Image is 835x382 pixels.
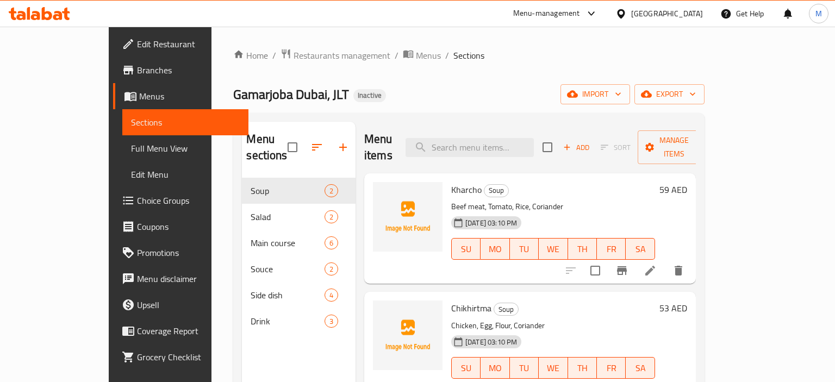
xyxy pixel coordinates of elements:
h2: Menu sections [246,131,287,164]
button: Manage items [638,130,711,164]
span: FR [601,241,621,257]
a: Upsell [113,292,248,318]
span: Sections [453,49,484,62]
span: Soup [494,303,518,316]
span: Inactive [353,91,386,100]
span: WE [543,241,563,257]
span: M [815,8,822,20]
button: MO [481,238,509,260]
span: [DATE] 03:10 PM [461,337,521,347]
span: Menus [139,90,240,103]
span: Salad [251,210,324,223]
span: MO [485,360,505,376]
input: search [406,138,534,157]
button: WE [539,238,568,260]
button: SU [451,238,481,260]
span: Soup [484,184,508,197]
div: items [325,236,338,249]
span: 2 [325,264,338,274]
span: 3 [325,316,338,327]
div: Soup [484,184,509,197]
a: Promotions [113,240,248,266]
img: Kharcho [373,182,443,252]
button: TU [510,238,539,260]
span: Add [562,141,591,154]
span: Edit Menu [131,168,240,181]
span: WE [543,360,563,376]
button: TU [510,357,539,379]
h6: 53 AED [659,300,687,316]
span: Select all sections [281,136,304,159]
span: SU [456,241,476,257]
span: Sort sections [304,134,330,160]
button: import [560,84,630,104]
img: Chikhirtma [373,300,443,370]
a: Grocery Checklist [113,344,248,370]
button: FR [597,238,626,260]
li: / [272,49,276,62]
a: Restaurants management [281,48,390,62]
button: Add section [330,134,356,160]
div: Soup [494,303,519,316]
a: Sections [122,109,248,135]
span: FR [601,360,621,376]
span: TH [572,360,593,376]
span: Choice Groups [137,194,240,207]
a: Branches [113,57,248,83]
li: / [445,49,449,62]
a: Coverage Report [113,318,248,344]
a: Choice Groups [113,187,248,214]
div: Menu-management [513,7,580,20]
span: Coupons [137,220,240,233]
div: Side dish [251,289,324,302]
span: 2 [325,186,338,196]
span: TU [514,241,534,257]
span: SA [630,360,650,376]
nav: Menu sections [242,173,356,339]
div: Drink3 [242,308,356,334]
span: Select to update [584,259,607,282]
span: Upsell [137,298,240,311]
div: items [325,210,338,223]
span: Sections [131,116,240,129]
button: WE [539,357,568,379]
nav: breadcrumb [233,48,704,62]
button: FR [597,357,626,379]
button: TH [568,357,597,379]
span: TH [572,241,593,257]
span: Chikhirtma [451,300,491,316]
button: Add [559,139,594,156]
button: MO [481,357,509,379]
span: Select section [536,136,559,159]
div: items [325,184,338,197]
button: SA [626,238,655,260]
span: Full Menu View [131,142,240,155]
a: Menu disclaimer [113,266,248,292]
p: Beef meat, Tomato, Rice, Coriander [451,200,655,214]
span: SA [630,241,650,257]
a: Edit Menu [122,161,248,187]
span: import [569,87,621,101]
span: Edit Restaurant [137,37,240,51]
div: Souce2 [242,256,356,282]
span: TU [514,360,534,376]
span: [DATE] 03:10 PM [461,218,521,228]
span: Branches [137,64,240,77]
span: export [643,87,696,101]
span: Coverage Report [137,324,240,337]
span: Main course [251,236,324,249]
h2: Menu items [364,131,392,164]
span: MO [485,241,505,257]
div: Soup2 [242,178,356,204]
a: Edit Restaurant [113,31,248,57]
span: Promotions [137,246,240,259]
div: items [325,262,338,275]
span: 6 [325,238,338,248]
div: Soup [251,184,324,197]
button: Branch-specific-item [609,258,635,284]
div: items [325,315,338,328]
a: Coupons [113,214,248,240]
p: Chicken, Egg, Flour, Coriander [451,319,655,333]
